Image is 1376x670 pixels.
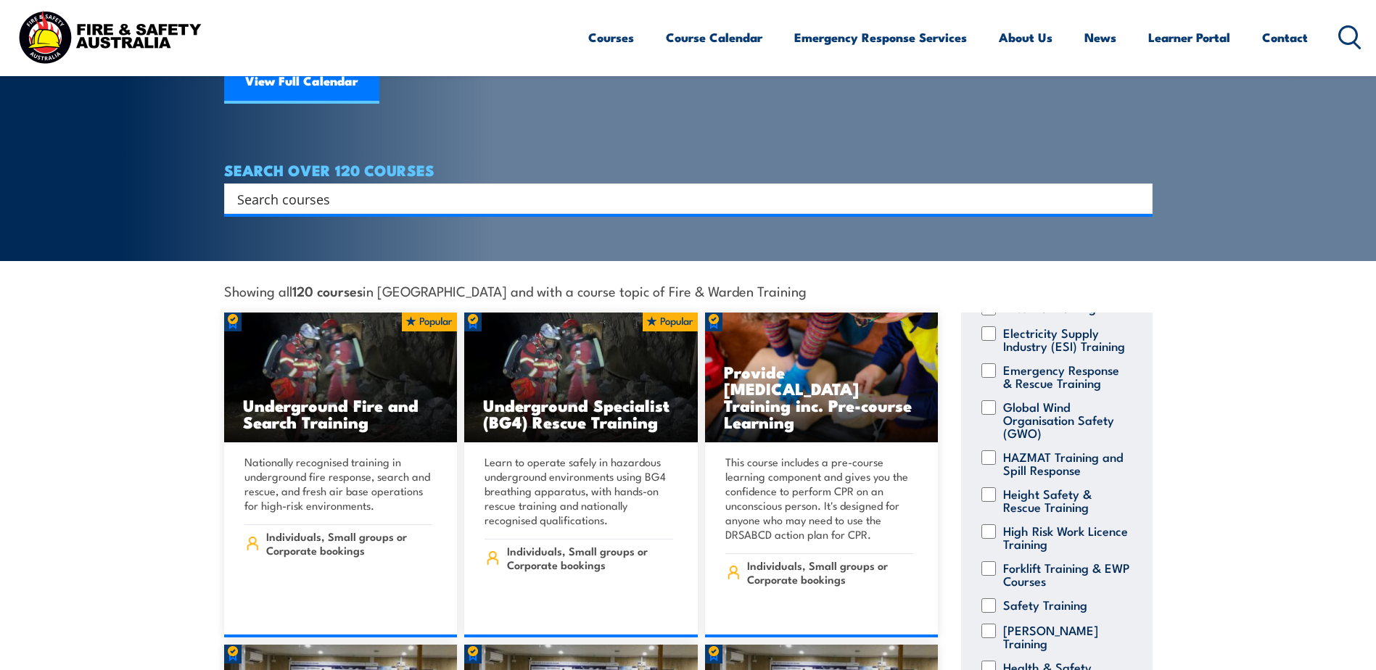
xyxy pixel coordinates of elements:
[1003,624,1130,650] label: [PERSON_NAME] Training
[666,18,762,57] a: Course Calendar
[224,313,458,443] a: Underground Fire and Search Training
[224,60,379,104] a: View Full Calendar
[1003,524,1130,550] label: High Risk Work Licence Training
[1003,598,1087,613] label: Safety Training
[244,455,433,513] p: Nationally recognised training in underground fire response, search and rescue, and fresh air bas...
[588,18,634,57] a: Courses
[999,18,1052,57] a: About Us
[464,313,698,443] img: Underground mine rescue
[243,397,439,430] h3: Underground Fire and Search Training
[483,397,679,430] h3: Underground Specialist (BG4) Rescue Training
[1262,18,1308,57] a: Contact
[1003,450,1130,476] label: HAZMAT Training and Spill Response
[1003,487,1130,513] label: Height Safety & Rescue Training
[1003,561,1130,587] label: Forklift Training & EWP Courses
[794,18,967,57] a: Emergency Response Services
[724,363,920,430] h3: Provide [MEDICAL_DATA] Training inc. Pre-course Learning
[464,313,698,443] a: Underground Specialist (BG4) Rescue Training
[1003,301,1096,315] label: First Aid Training
[705,313,939,443] a: Provide [MEDICAL_DATA] Training inc. Pre-course Learning
[1003,326,1130,352] label: Electricity Supply Industry (ESI) Training
[705,313,939,443] img: Low Voltage Rescue and Provide CPR
[1003,400,1130,439] label: Global Wind Organisation Safety (GWO)
[1127,189,1148,209] button: Search magnifier button
[485,455,673,527] p: Learn to operate safely in hazardous underground environments using BG4 breathing apparatus, with...
[224,283,807,298] span: Showing all in [GEOGRAPHIC_DATA] and with a course topic of Fire & Warden Training
[747,558,913,586] span: Individuals, Small groups or Corporate bookings
[507,544,673,571] span: Individuals, Small groups or Corporate bookings
[224,313,458,443] img: Underground mine rescue
[224,162,1153,178] h4: SEARCH OVER 120 COURSES
[725,455,914,542] p: This course includes a pre-course learning component and gives you the confidence to perform CPR ...
[237,188,1121,210] input: Search input
[1148,18,1230,57] a: Learner Portal
[266,529,432,557] span: Individuals, Small groups or Corporate bookings
[1084,18,1116,57] a: News
[1003,363,1130,389] label: Emergency Response & Rescue Training
[292,281,363,300] strong: 120 courses
[240,189,1124,209] form: Search form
